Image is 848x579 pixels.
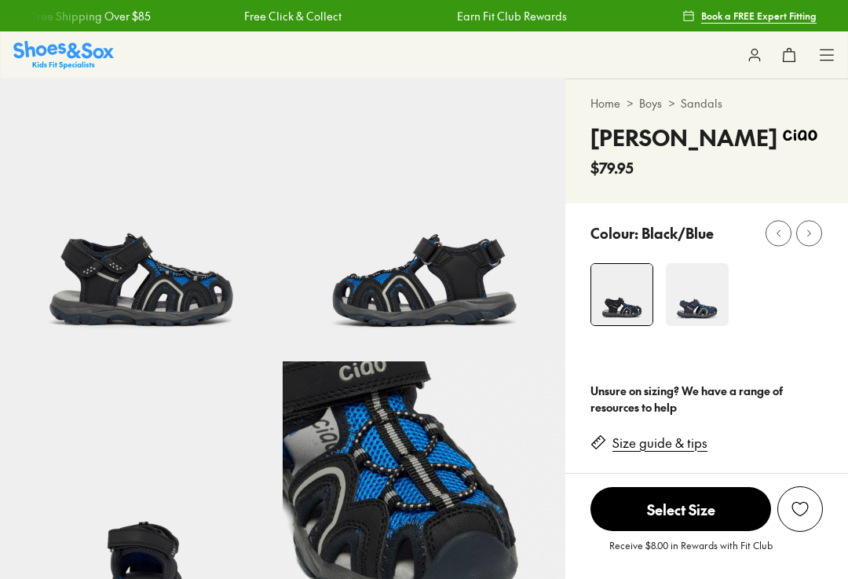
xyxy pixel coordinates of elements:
[283,79,565,361] img: 5-561569_1
[590,486,771,532] button: Select Size
[590,487,771,531] span: Select Size
[666,263,729,326] img: 4-517133_1
[609,538,773,566] p: Receive $8.00 in Rewards with Fit Club
[590,95,620,112] a: Home
[701,9,817,23] span: Book a FREE Expert Fitting
[590,222,638,244] p: Colour:
[590,95,823,112] div: > >
[31,8,151,24] a: Free Shipping Over $85
[590,383,823,416] div: Unsure on sizing? We have a range of resources to help
[777,486,823,532] button: Add to Wishlist
[244,8,342,24] a: Free Click & Collect
[590,121,777,154] h4: [PERSON_NAME]
[591,264,652,325] img: 4-561568_1
[612,434,707,452] a: Size guide & tips
[641,222,714,244] p: Black/Blue
[457,8,567,24] a: Earn Fit Club Rewards
[682,2,817,30] a: Book a FREE Expert Fitting
[681,95,722,112] a: Sandals
[13,41,114,68] a: Shoes & Sox
[590,157,634,178] span: $79.95
[639,95,662,112] a: Boys
[13,41,114,68] img: SNS_Logo_Responsive.svg
[777,121,823,149] img: Vendor logo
